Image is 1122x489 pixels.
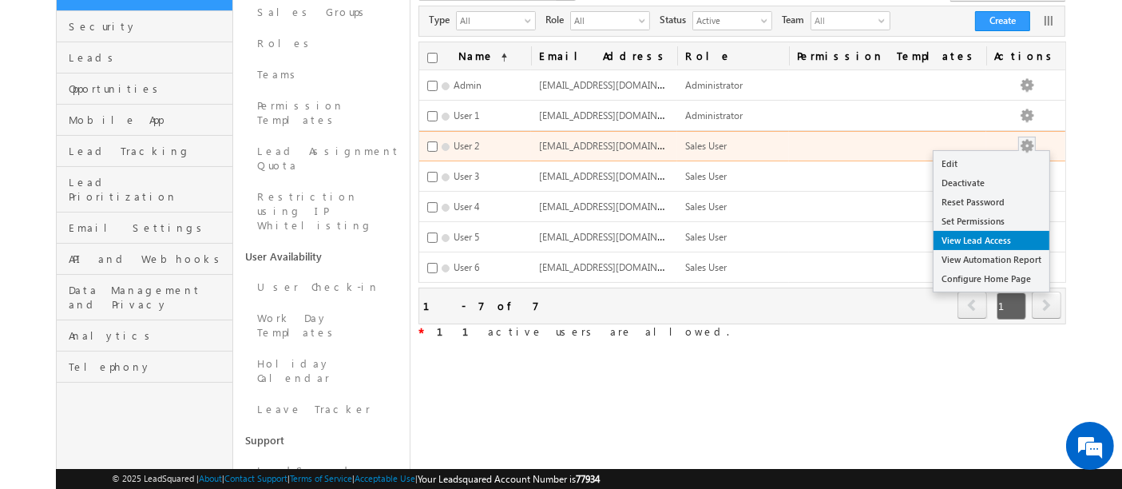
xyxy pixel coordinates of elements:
span: Lead Tracking [69,144,228,158]
span: Leads [69,50,228,65]
a: Support [233,425,410,455]
span: Sales User [685,201,727,213]
a: Telephony [57,352,232,383]
a: Lead Prioritization [57,167,232,213]
span: [EMAIL_ADDRESS][DOMAIN_NAME] [539,108,692,121]
a: View Automation Report [934,250,1049,269]
span: 77934 [577,473,601,485]
span: 1 [997,292,1026,320]
span: Sales User [685,170,727,182]
em: Start Chat [217,378,290,400]
span: Role [545,13,570,27]
span: User 2 [454,140,479,152]
strong: 11 [437,324,488,338]
span: [EMAIL_ADDRESS][DOMAIN_NAME] [539,138,692,152]
a: About [200,473,223,483]
span: [EMAIL_ADDRESS][DOMAIN_NAME] [539,260,692,273]
span: select [525,16,537,25]
span: select [639,16,652,25]
a: Deactivate [934,173,1049,193]
a: Lead Tracking [57,136,232,167]
span: Lead Prioritization [69,175,228,204]
span: Status [660,13,692,27]
span: API and Webhooks [69,252,228,266]
a: Analytics [57,320,232,352]
span: Opportunities [69,81,228,96]
span: Sales User [685,140,727,152]
a: Acceptable Use [355,473,416,483]
span: All [571,12,636,28]
span: select [761,16,774,25]
a: User Availability [233,241,410,272]
a: Work Day Templates [233,303,410,348]
a: User Check-in [233,272,410,303]
a: Data Management and Privacy [57,275,232,320]
div: Minimize live chat window [262,8,300,46]
a: Email Settings [57,213,232,244]
span: (sorted ascending) [494,51,507,64]
a: API and Webhooks [57,244,232,275]
a: Reset Password [934,193,1049,212]
a: Role [677,42,789,70]
span: [EMAIL_ADDRESS][DOMAIN_NAME] [539,229,692,243]
a: Leave Tracker [233,394,410,425]
span: Team [782,13,811,27]
span: Actions [986,42,1065,70]
span: Administrator [685,109,743,121]
span: Analytics [69,328,228,343]
span: [EMAIL_ADDRESS][DOMAIN_NAME] [539,169,692,182]
span: [EMAIL_ADDRESS][DOMAIN_NAME] [539,78,692,91]
span: All [457,12,522,28]
a: prev [957,293,988,319]
div: 1 - 7 of 7 [423,296,539,315]
span: Security [69,19,228,34]
span: Your Leadsquared Account Number is [418,473,601,485]
span: Sales User [685,261,727,273]
a: Restriction using IP Whitelisting [233,181,410,241]
a: Security [57,11,232,42]
span: [EMAIL_ADDRESS][DOMAIN_NAME] [539,199,692,213]
a: Roles [233,28,410,59]
span: © 2025 LeadSquared | | | | | [113,471,601,487]
a: View Lead Access [934,231,1049,250]
img: d_60004797649_company_0_60004797649 [27,84,67,105]
a: Name [450,42,515,70]
span: All [811,12,875,30]
span: Telephony [69,360,228,374]
a: Teams [233,59,410,90]
span: prev [957,292,987,319]
span: Administrator [685,79,743,91]
span: Active [693,12,759,28]
a: Mobile App [57,105,232,136]
a: Terms of Service [291,473,353,483]
button: Create [975,11,1030,31]
span: Permission Templates [789,42,986,70]
span: User 3 [454,170,479,182]
span: active users are allowed. [424,324,729,338]
a: Holiday Calendar [233,348,410,394]
a: next [1032,293,1061,319]
span: User 4 [454,201,479,213]
a: Edit [934,154,1049,173]
span: Sales User [685,231,727,243]
a: Email Address [531,42,677,70]
span: User 6 [454,261,479,273]
span: Mobile App [69,113,228,127]
a: Permission Templates [233,90,410,136]
span: Type [429,13,456,27]
span: Data Management and Privacy [69,283,228,312]
span: Admin [454,79,482,91]
span: next [1032,292,1061,319]
a: Opportunities [57,74,232,105]
span: User 5 [454,231,479,243]
span: Email Settings [69,221,228,235]
span: User 1 [454,109,479,121]
div: Chat with us now [83,84,268,105]
a: Configure Home Page [934,269,1049,288]
a: Leads [57,42,232,74]
a: Set Permissions [934,212,1049,231]
a: Contact Support [225,473,288,483]
textarea: Type your message and hit 'Enter' [21,148,291,366]
a: Lead Assignment Quota [233,136,410,181]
